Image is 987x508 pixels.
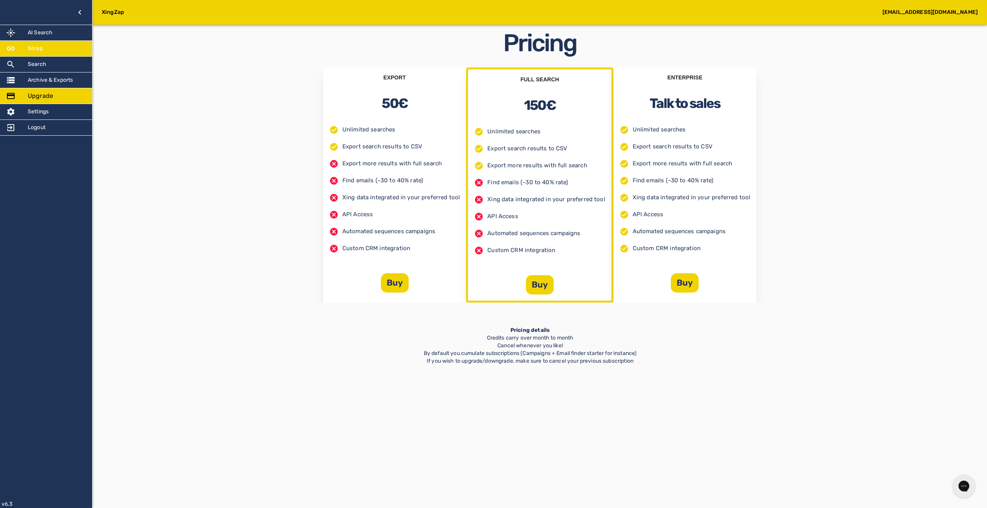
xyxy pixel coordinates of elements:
[342,126,396,134] p: Unlimited searches
[424,326,637,365] p: Credits carry over month to month Cancel whenever you like! By default you cumulate subscriptions...
[633,227,726,235] p: Automated sequences campaigns
[487,246,555,254] p: Custom CRM integration
[520,76,559,83] h4: FULL SEARCH
[633,126,686,134] p: Unlimited searches
[487,229,580,237] p: Automated sequences campaigns
[28,76,73,84] h5: Archive & Exports
[382,94,408,113] h2: 50€
[28,108,49,116] h5: Settings
[28,29,52,37] h5: AI Search
[28,45,43,52] h5: Scrap
[487,161,587,170] p: Export more results with full search
[633,210,664,219] p: API Access
[487,145,567,153] p: Export search results to CSV
[342,210,373,219] p: API Access
[487,178,568,187] p: Find emails (~30 to 40% rate)
[633,160,732,168] p: Export more results with full search
[2,500,13,508] p: v6.3
[510,327,550,333] strong: Pricing details
[381,273,409,293] button: Buy
[342,143,422,151] p: Export search results to CSV
[487,128,541,136] p: Unlimited searches
[487,195,605,204] p: Xing data integrated in your preferred tool
[671,273,699,293] button: Buy
[650,94,720,113] h2: Talk to sales
[342,177,423,185] p: Find emails (~30 to 40% rate)
[102,8,124,16] h5: XingZap
[383,74,406,81] h4: EXPORT
[948,472,979,500] iframe: Gorgias live chat messenger
[28,61,46,68] h5: Search
[342,193,460,202] p: Xing data integrated in your preferred tool
[28,91,53,101] h5: Upgrade
[633,193,750,202] p: Xing data integrated in your preferred tool
[883,8,978,16] h5: [EMAIL_ADDRESS][DOMAIN_NAME]
[503,31,576,55] h1: Pricing
[633,177,713,185] p: Find emails (~30 to 40% rate)
[342,227,435,235] p: Automated sequences campaigns
[342,160,442,168] p: Export more results with full search
[526,275,554,294] button: Buy
[633,244,701,252] p: Custom CRM integration
[342,244,410,252] p: Custom CRM integration
[28,124,45,131] h5: Logout
[524,96,556,115] h2: 150€
[667,74,702,81] h4: ENTERPRISE
[487,212,518,220] p: API Access
[633,143,712,151] p: Export search results to CSV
